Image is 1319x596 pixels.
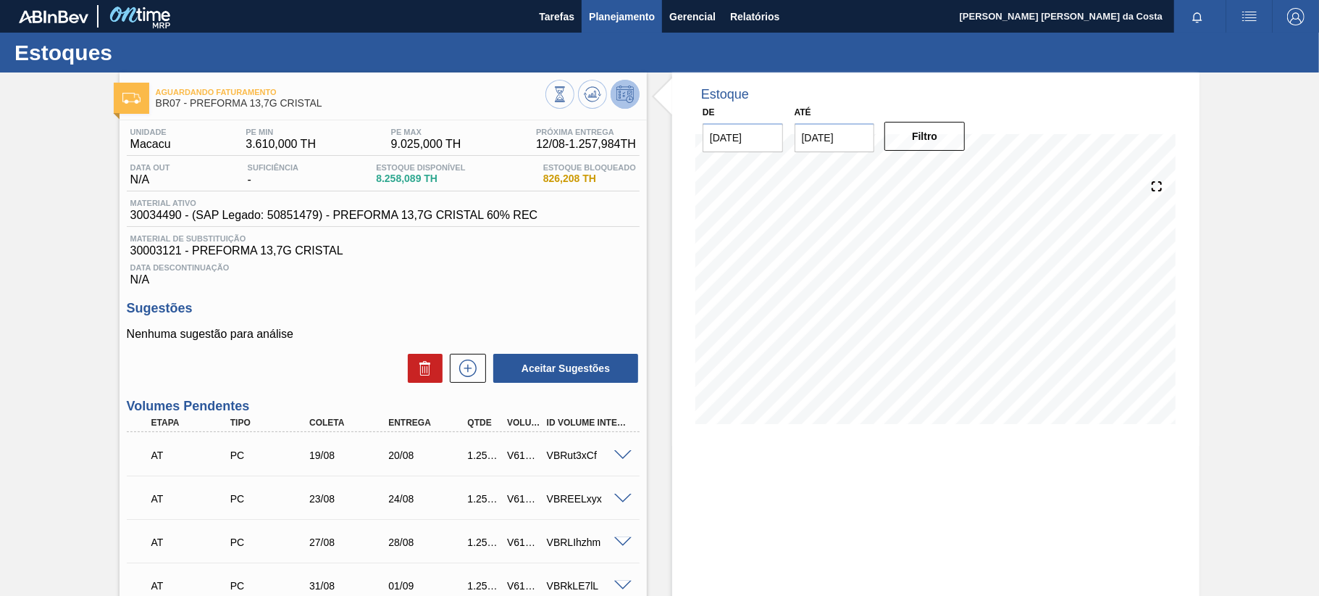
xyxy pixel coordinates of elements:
[148,439,236,471] div: Aguardando Informações de Transporte
[464,450,504,461] div: 1.257,984
[127,257,640,286] div: N/A
[227,418,315,428] div: Tipo
[543,163,636,172] span: Estoque Bloqueado
[543,418,632,428] div: Id Volume Interno
[795,123,875,152] input: dd/mm/yyyy
[385,580,473,592] div: 01/09/2025
[503,450,544,461] div: V612931
[385,493,473,505] div: 24/08/2025
[503,580,544,592] div: V612934
[486,352,640,384] div: Aceitar Sugestões
[244,163,302,186] div: -
[543,580,632,592] div: VBRkLE7lL
[795,107,811,117] label: Até
[385,537,473,548] div: 28/08/2025
[148,418,236,428] div: Etapa
[151,450,233,461] p: AT
[148,526,236,558] div: Aguardando Informações de Transporte
[543,537,632,548] div: VBRLIhzhm
[130,199,538,207] span: Material ativo
[306,493,394,505] div: 23/08/2025
[130,234,636,243] span: Material de Substituição
[122,93,141,104] img: Ícone
[464,418,504,428] div: Qtde
[19,10,88,23] img: TNhmsLtSVTkK8tSr43FrP2fwEKptu5GPRR3wAAAABJRU5ErkJggg==
[539,8,574,25] span: Tarefas
[130,163,170,172] span: Data out
[385,450,473,461] div: 20/08/2025
[127,328,640,341] p: Nenhuma sugestão para análise
[703,107,715,117] label: De
[1174,7,1220,27] button: Notificações
[227,450,315,461] div: Pedido de Compra
[130,138,171,151] span: Macacu
[127,399,640,414] h3: Volumes Pendentes
[701,87,749,102] div: Estoque
[493,354,638,383] button: Aceitar Sugestões
[611,80,640,109] button: Desprogramar Estoque
[156,98,545,109] span: BR07 - PREFORMA 13,7G CRISTAL
[306,450,394,461] div: 19/08/2025
[14,44,272,61] h1: Estoques
[148,483,236,515] div: Aguardando Informações de Transporte
[391,128,461,136] span: PE MAX
[391,138,461,151] span: 9.025,000 TH
[227,580,315,592] div: Pedido de Compra
[464,493,504,505] div: 1.257,984
[503,537,544,548] div: V612935
[730,8,779,25] span: Relatórios
[227,537,315,548] div: Pedido de Compra
[703,123,783,152] input: dd/mm/yyyy
[443,354,486,383] div: Nova sugestão
[151,580,233,592] p: AT
[130,263,636,272] span: Data Descontinuação
[536,128,636,136] span: Próxima Entrega
[376,163,465,172] span: Estoque Disponível
[669,8,716,25] span: Gerencial
[306,418,394,428] div: Coleta
[127,301,640,316] h3: Sugestões
[543,493,632,505] div: VBREELxyx
[156,88,545,96] span: Aguardando Faturamento
[227,493,315,505] div: Pedido de Compra
[130,128,171,136] span: Unidade
[306,537,394,548] div: 27/08/2025
[503,418,544,428] div: Volume Portal
[464,537,504,548] div: 1.257,984
[401,354,443,383] div: Excluir Sugestões
[1287,8,1305,25] img: Logout
[884,122,965,151] button: Filtro
[578,80,607,109] button: Atualizar Gráfico
[246,138,316,151] span: 3.610,000 TH
[543,173,636,184] span: 826,208 TH
[151,537,233,548] p: AT
[464,580,504,592] div: 1.257,984
[376,173,465,184] span: 8.258,089 TH
[246,128,316,136] span: PE MIN
[1241,8,1258,25] img: userActions
[130,244,636,257] span: 30003121 - PREFORMA 13,7G CRISTAL
[536,138,636,151] span: 12/08 - 1.257,984 TH
[543,450,632,461] div: VBRut3xCf
[130,209,538,222] span: 30034490 - (SAP Legado: 50851479) - PREFORMA 13,7G CRISTAL 60% REC
[127,163,174,186] div: N/A
[385,418,473,428] div: Entrega
[589,8,655,25] span: Planejamento
[306,580,394,592] div: 31/08/2025
[248,163,298,172] span: Suficiência
[151,493,233,505] p: AT
[545,80,574,109] button: Visão Geral dos Estoques
[503,493,544,505] div: V612932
